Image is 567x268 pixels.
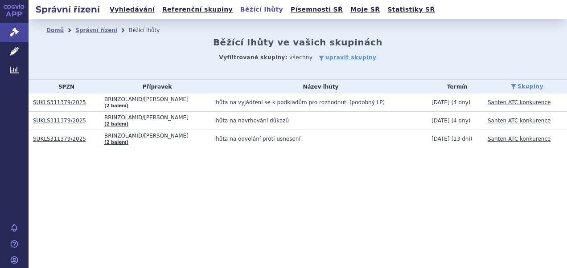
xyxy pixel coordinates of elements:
[33,118,86,124] a: SUKLS311379/2025
[238,4,286,16] a: Běžící lhůty
[488,99,551,106] a: Santen ATC konkurence
[288,4,345,16] a: Písemnosti SŘ
[431,99,450,106] span: [DATE]
[104,122,128,126] a: (2 balení)
[451,118,470,124] span: (4 dny)
[107,4,157,16] a: Vyhledávání
[289,54,312,61] span: všechny
[210,112,427,130] td: lhůta na navrhování důkazů
[427,80,483,93] th: Termín
[431,136,450,142] span: [DATE]
[511,83,543,90] a: Skupiny
[210,130,427,148] td: lhůta na odvolání proti usnesení
[33,99,86,106] a: SUKLS311379/2025
[104,140,128,145] a: (2 balení)
[385,4,437,16] a: Statistiky SŘ
[210,80,427,93] th: Název lhůty
[46,27,64,33] a: Domů
[160,4,235,16] a: Referenční skupiny
[451,99,470,106] span: (4 dny)
[100,80,210,93] th: Přípravek
[129,24,171,37] li: Běžící lhůty
[431,118,450,124] span: [DATE]
[210,93,427,112] td: lhůta na vyjádření se k podkladům pro rozhodnutí (podobný LP)
[104,96,210,102] span: BRINZOLAMID/[PERSON_NAME]
[219,54,288,61] strong: Vyfiltrované skupiny:
[451,136,472,142] span: (13 dní)
[29,3,107,16] h2: Správní řízení
[29,80,100,93] th: SPZN
[319,54,377,61] a: upravit skupiny
[104,133,210,139] span: BRINZOLAMID/[PERSON_NAME]
[104,114,210,121] span: BRINZOLAMID/[PERSON_NAME]
[75,27,117,33] a: Správní řízení
[213,37,382,48] h2: Běžící lhůty ve vašich skupinách
[33,136,86,142] a: SUKLS311379/2025
[104,103,128,108] a: (2 balení)
[488,136,551,142] a: Santen ATC konkurence
[348,4,382,16] a: Moje SŘ
[488,118,551,124] a: Santen ATC konkurence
